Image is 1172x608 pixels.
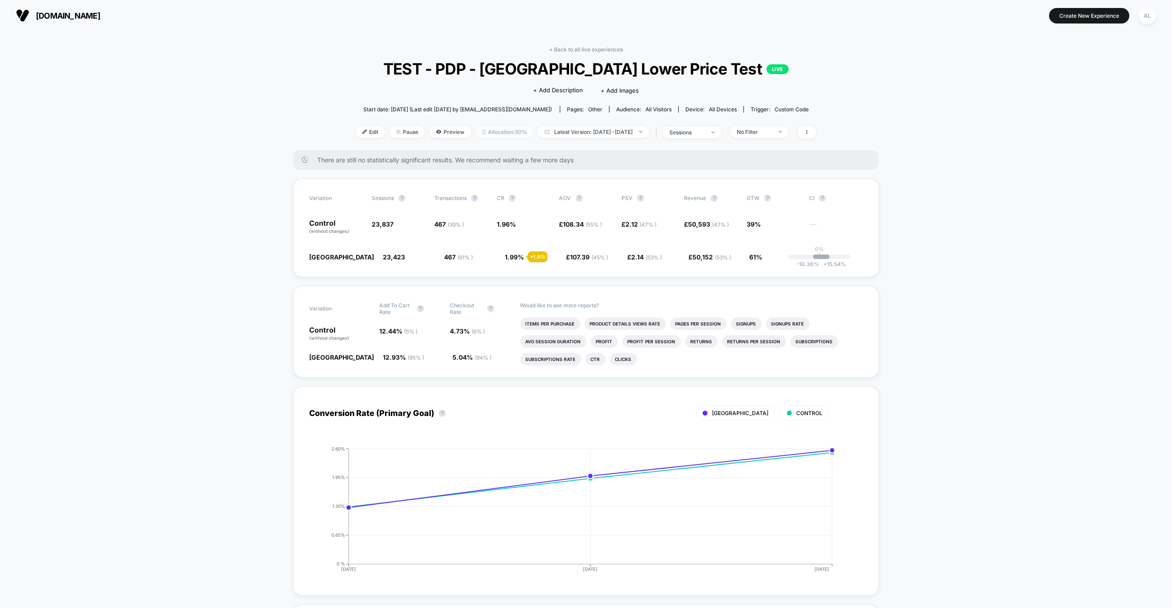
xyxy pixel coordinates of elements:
span: ( 53 % ) [645,254,662,261]
li: Items Per Purchase [520,318,580,330]
span: CI [809,195,858,202]
span: ( 53 % ) [715,254,731,261]
tspan: 0 % [337,561,345,566]
span: CR [497,195,504,201]
span: ( 95 % ) [408,354,424,361]
button: ? [439,410,446,417]
li: Avg Session Duration [520,335,586,348]
span: 2.12 [625,220,657,228]
img: rebalance [482,129,486,134]
li: Product Details Views Rate [585,318,666,330]
img: end [779,131,782,133]
tspan: 2.60% [331,446,345,451]
span: ( 94 % ) [475,354,492,361]
tspan: 0.65% [331,532,345,537]
button: ? [711,195,718,202]
div: Audience: [616,106,672,113]
span: 1.99 % [505,253,524,261]
li: Profit Per Session [622,335,681,348]
p: 0% [815,246,824,252]
tspan: 1.95% [332,475,345,480]
span: 50,593 [688,220,729,228]
p: Control [309,326,371,341]
div: Trigger: [751,106,809,113]
li: Ctr [586,353,606,365]
p: LIVE [767,64,789,74]
span: other [588,106,602,113]
span: 2.14 [631,253,662,261]
li: Profit [591,335,618,348]
span: 23,423 [383,253,405,261]
span: Add To Cart Rate [380,302,413,315]
img: edit [362,129,367,134]
div: Pages: [567,106,602,113]
span: Sessions [372,195,394,201]
span: ( 47 % ) [712,221,729,228]
span: 467 [434,220,464,228]
img: end [639,131,642,133]
span: ( 47 % ) [640,221,657,228]
img: Visually logo [16,9,29,22]
span: 108.34 [563,220,602,228]
div: sessions [669,129,705,136]
button: ? [487,305,494,312]
span: -10.36 % [796,261,819,267]
button: ? [819,195,826,202]
li: Returns Per Session [722,335,786,348]
button: Create New Experience [1049,8,1129,24]
tspan: 1.30% [332,503,345,509]
span: £ [684,220,729,228]
button: ? [576,195,583,202]
div: No Filter [737,129,772,135]
span: Custom Code [775,106,809,113]
span: (without changes) [309,335,349,341]
li: Pages Per Session [670,318,727,330]
li: Subscriptions Rate [520,353,581,365]
img: calendar [545,129,550,134]
span: £ [559,220,602,228]
li: Signups [731,318,762,330]
span: Transactions [434,195,467,201]
span: 39% [747,220,761,228]
button: ? [637,195,644,202]
span: (without changes) [309,228,349,234]
span: £ [621,220,657,228]
span: CONTROL [796,410,822,416]
span: Allocation: 50% [476,126,534,138]
span: ( 6 % ) [472,328,485,335]
div: AL [1139,7,1156,24]
span: ( 55 % ) [586,221,602,228]
span: ( 45 % ) [591,254,608,261]
span: AOV [559,195,571,201]
span: ( 39 % ) [448,221,464,228]
span: --- [809,222,863,235]
img: end [712,131,715,133]
img: end [396,129,401,134]
span: 61% [750,253,763,261]
span: ( 61 % ) [457,254,473,261]
span: [GEOGRAPHIC_DATA] [309,253,374,261]
span: Pause [389,126,425,138]
span: 12.44 % [380,327,418,335]
span: 15.54 % [819,261,846,267]
button: [DOMAIN_NAME] [13,8,103,23]
span: There are still no statistically significant results. We recommend waiting a few more days [317,156,861,164]
span: OTW [747,195,795,202]
span: All Visitors [645,106,672,113]
li: Subscriptions [791,335,838,348]
span: ( 5 % ) [405,328,418,335]
span: 5.04 % [452,353,492,361]
tspan: [DATE] [814,566,829,572]
tspan: [DATE] [341,566,356,572]
span: £ [566,253,608,261]
span: + [823,261,827,267]
span: Start date: [DATE] (Last edit [DATE] by [EMAIL_ADDRESS][DOMAIN_NAME]) [363,106,552,113]
div: CONVERSION_RATE [300,447,854,580]
div: + 1.8 % [528,251,547,262]
button: ? [417,305,424,312]
span: [DOMAIN_NAME] [36,11,100,20]
span: [GEOGRAPHIC_DATA] [309,353,374,361]
span: [GEOGRAPHIC_DATA] [712,410,768,416]
span: £ [627,253,662,261]
tspan: [DATE] [583,566,598,572]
